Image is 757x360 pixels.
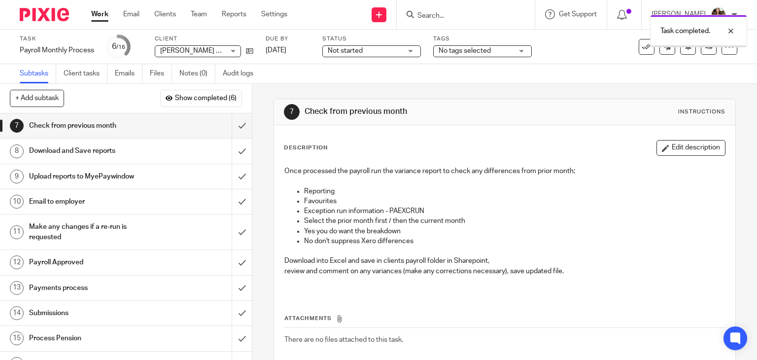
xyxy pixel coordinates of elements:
a: Client tasks [64,64,107,83]
p: Select the prior month first / then the current month [304,216,725,226]
div: 7 [10,119,24,133]
span: Attachments [284,316,332,321]
h1: Payments process [29,281,158,295]
p: Task completed. [660,26,710,36]
a: Email [123,9,139,19]
a: Team [191,9,207,19]
div: 9 [10,170,24,183]
a: Work [91,9,108,19]
div: 11 [10,225,24,239]
label: Task [20,35,94,43]
button: Edit description [656,140,725,156]
div: 10 [10,195,24,209]
span: Not started [328,47,363,54]
div: Instructions [678,108,725,116]
div: 13 [10,281,24,295]
div: 14 [10,306,24,320]
div: 6 [112,41,125,52]
button: Show completed (6) [160,90,242,107]
p: review and comment on any variances (make any corrections necessary), save updated file. [284,266,725,276]
span: No tags selected [439,47,491,54]
h1: Process Pension [29,331,158,346]
div: 8 [10,144,24,158]
div: 15 [10,331,24,345]
div: 12 [10,255,24,269]
a: Notes (0) [179,64,215,83]
h1: Payroll Approved [29,255,158,270]
label: Status [322,35,421,43]
a: Files [150,64,172,83]
p: Yes you do want the breakdown [304,226,725,236]
label: Client [155,35,253,43]
a: Reports [222,9,246,19]
p: No don't suppress Xero differences [304,236,725,246]
h1: Submissions [29,306,158,321]
a: Settings [261,9,287,19]
h1: Download and Save reports [29,144,158,158]
div: 7 [284,104,300,120]
a: Emails [115,64,142,83]
span: [PERSON_NAME] Furniture Ltd. [160,47,258,54]
h1: Email to employer [29,194,158,209]
p: Favourites [304,196,725,206]
img: Pixie [20,8,69,21]
p: Once processed the payroll run the variance report to check any differences from prior month; [284,166,725,176]
span: There are no files attached to this task. [284,336,403,343]
p: Exception run information - PAEXCRUN [304,206,725,216]
h1: Upload reports to MyePaywindow [29,169,158,184]
a: Subtasks [20,64,56,83]
p: Reporting [304,186,725,196]
p: Download into Excel and save in clients payroll folder in Sharepoint, [284,256,725,266]
p: Description [284,144,328,152]
img: MaxAcc_Sep21_ElliDeanPhoto_030.jpg [711,7,726,23]
a: Clients [154,9,176,19]
button: + Add subtask [10,90,64,107]
a: Audit logs [223,64,261,83]
small: /16 [116,44,125,50]
span: Show completed (6) [175,95,237,103]
h1: Check from previous month [305,107,525,117]
h1: Make any changes if a re-run is requested [29,219,158,245]
h1: Check from previous month [29,118,158,133]
div: Payroll Monthly Process [20,45,94,55]
span: [DATE] [266,47,286,54]
label: Due by [266,35,310,43]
